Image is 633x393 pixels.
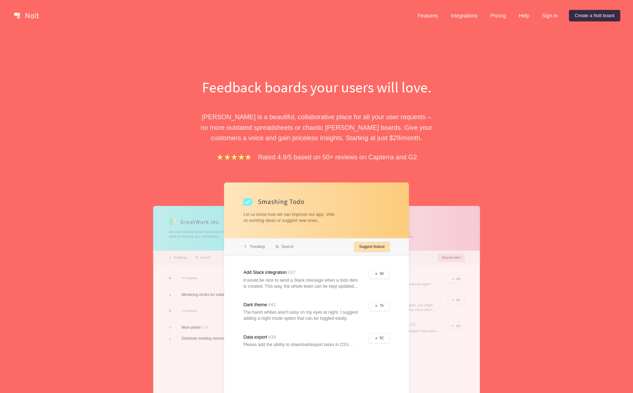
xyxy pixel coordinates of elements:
a: Create a Nolt board [569,10,620,21]
img: stars.b067e34983.png [216,153,252,161]
a: Sign in [536,10,563,21]
a: Features [412,10,444,21]
h1: Feedback boards your users will love. [194,77,439,97]
p: [PERSON_NAME] is a beautiful, collaborative place for all your user requests – no more outdated s... [194,112,439,143]
p: Rated 4.9/5 based on 50+ reviews on Capterra and G2 [258,152,417,162]
a: Integrations [445,10,483,21]
a: Pricing [485,10,512,21]
a: Help [513,10,535,21]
